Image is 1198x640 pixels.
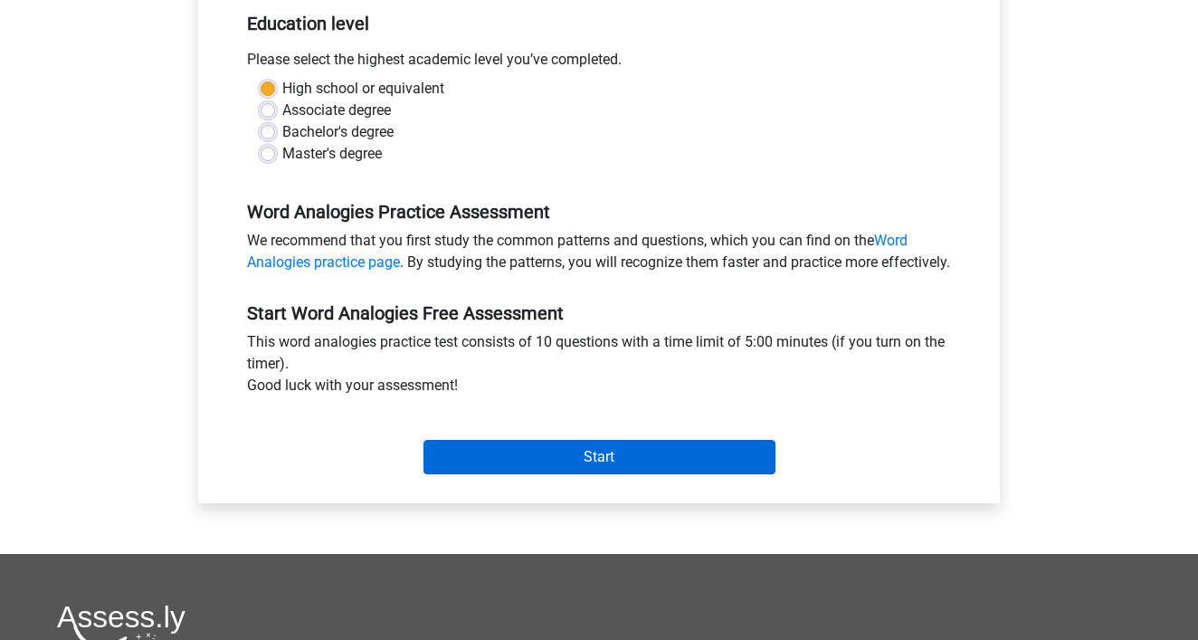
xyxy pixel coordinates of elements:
h5: Education level [247,5,951,42]
input: Start [423,440,775,474]
label: Master's degree [282,143,382,165]
div: Please select the highest academic level you’ve completed. [233,49,965,78]
div: We recommend that you first study the common patterns and questions, which you can find on the . ... [233,230,965,281]
label: Bachelor's degree [282,121,394,143]
h5: Start Word Analogies Free Assessment [247,302,951,324]
label: High school or equivalent [282,78,444,100]
h5: Word Analogies Practice Assessment [247,201,951,223]
label: Associate degree [282,100,391,121]
div: This word analogies practice test consists of 10 questions with a time limit of 5:00 minutes (if ... [233,331,965,404]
